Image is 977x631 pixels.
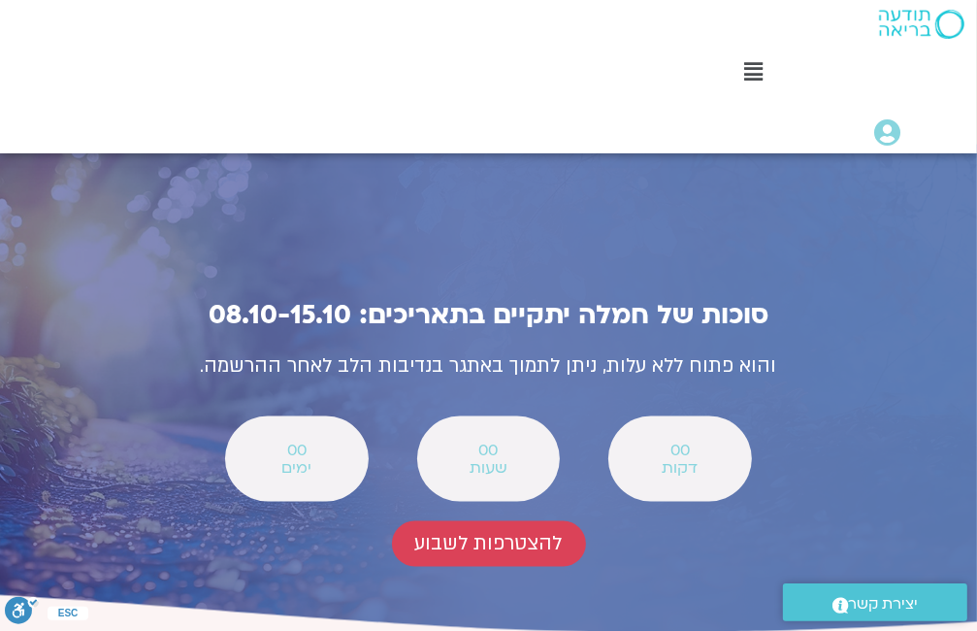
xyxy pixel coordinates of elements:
[442,442,535,459] span: 00
[392,521,586,567] a: להצטרפות לשבוע
[634,442,726,459] span: 00
[250,459,342,477] span: ימים
[62,300,916,330] h2: סוכות של חמלה יתקיים בתאריכים: 08.10-15.10
[442,459,535,477] span: שעות
[62,349,916,383] p: והוא פתוח ללא עלות, ניתן לתמוך באתגר בנדיבות הלב לאחר ההרשמה.
[783,583,967,621] a: יצירת קשר
[415,533,563,555] span: להצטרפות לשבוע
[250,442,342,459] span: 00
[849,591,919,617] span: יצירת קשר
[634,459,726,477] span: דקות
[879,10,964,39] img: תודעה בריאה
